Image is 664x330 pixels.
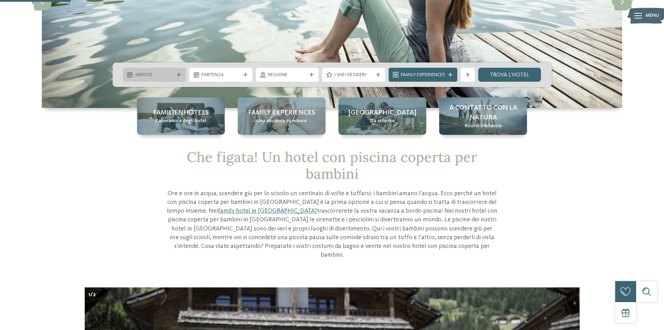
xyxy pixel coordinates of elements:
[268,72,307,79] span: Regione
[446,103,520,123] span: A contatto con la natura
[370,118,395,125] span: Da scoprire
[439,97,527,135] a: Cercate un hotel con piscina coperta per bambini in Alto Adige? A contatto con la natura Ricordi ...
[238,97,326,135] a: Cercate un hotel con piscina coperta per bambini in Alto Adige? Family experiences Una vacanza su...
[334,72,373,79] span: I miei desideri
[338,97,426,135] a: Cercate un hotel con piscina coperta per bambini in Alto Adige? [GEOGRAPHIC_DATA] Da scoprire
[248,108,315,118] span: Family experiences
[478,68,541,82] a: trova l’hotel
[401,72,445,79] span: Family Experiences
[257,118,307,125] span: Una vacanza su misura
[155,118,206,125] span: Panoramica degli hotel
[465,123,502,130] span: Ricordi d’infanzia
[137,97,225,135] a: Cercate un hotel con piscina coperta per bambini in Alto Adige? Familienhotels Panoramica degli h...
[167,189,498,260] p: Ore e ore in acqua, scendere giù per lo scivolo un centinaio di volte e tuffarsi: i bambini amano...
[153,108,209,118] span: Familienhotels
[187,148,477,183] span: Che figata! Un hotel con piscina coperta per bambini
[218,208,317,214] a: family hotel in [GEOGRAPHIC_DATA]
[201,72,240,79] span: Partenza
[349,108,417,118] span: [GEOGRAPHIC_DATA]
[135,72,174,79] span: Arrivo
